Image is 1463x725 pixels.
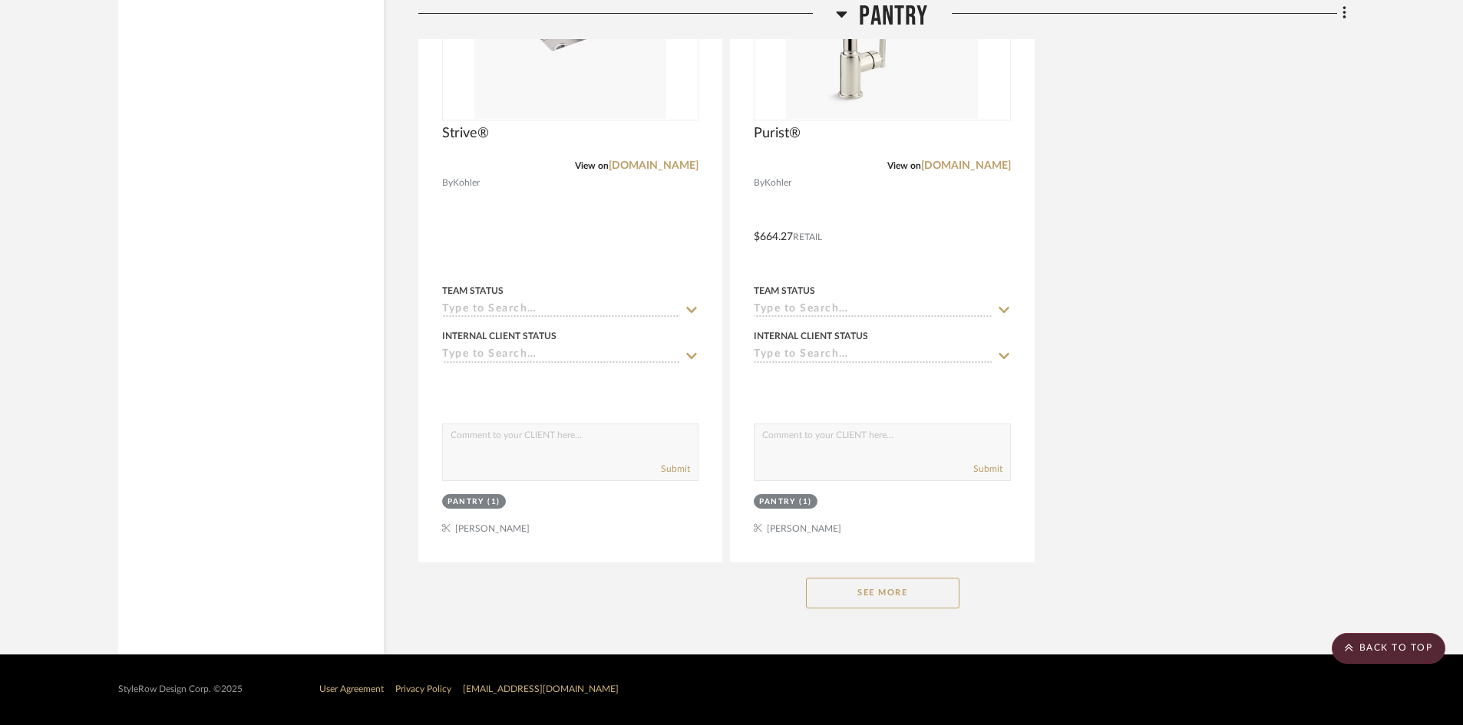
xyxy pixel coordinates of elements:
[442,303,680,318] input: Type to Search…
[609,160,698,171] a: [DOMAIN_NAME]
[799,496,812,508] div: (1)
[754,329,868,343] div: Internal Client Status
[754,303,992,318] input: Type to Search…
[754,176,765,190] span: By
[661,462,690,476] button: Submit
[973,462,1002,476] button: Submit
[395,684,451,694] a: Privacy Policy
[118,684,243,695] div: StyleRow Design Corp. ©2025
[453,176,480,190] span: Kohler
[319,684,384,694] a: User Agreement
[759,496,795,508] div: Pantry
[765,176,791,190] span: Kohler
[442,348,680,363] input: Type to Search…
[442,284,504,298] div: Team Status
[575,161,609,170] span: View on
[754,348,992,363] input: Type to Search…
[806,578,959,608] button: See More
[447,496,484,508] div: Pantry
[1332,633,1445,664] scroll-to-top-button: BACK TO TOP
[754,284,815,298] div: Team Status
[442,125,489,142] span: Strive®
[754,125,801,142] span: Purist®
[442,176,453,190] span: By
[487,496,500,508] div: (1)
[887,161,921,170] span: View on
[921,160,1011,171] a: [DOMAIN_NAME]
[463,684,619,694] a: [EMAIL_ADDRESS][DOMAIN_NAME]
[442,329,556,343] div: Internal Client Status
